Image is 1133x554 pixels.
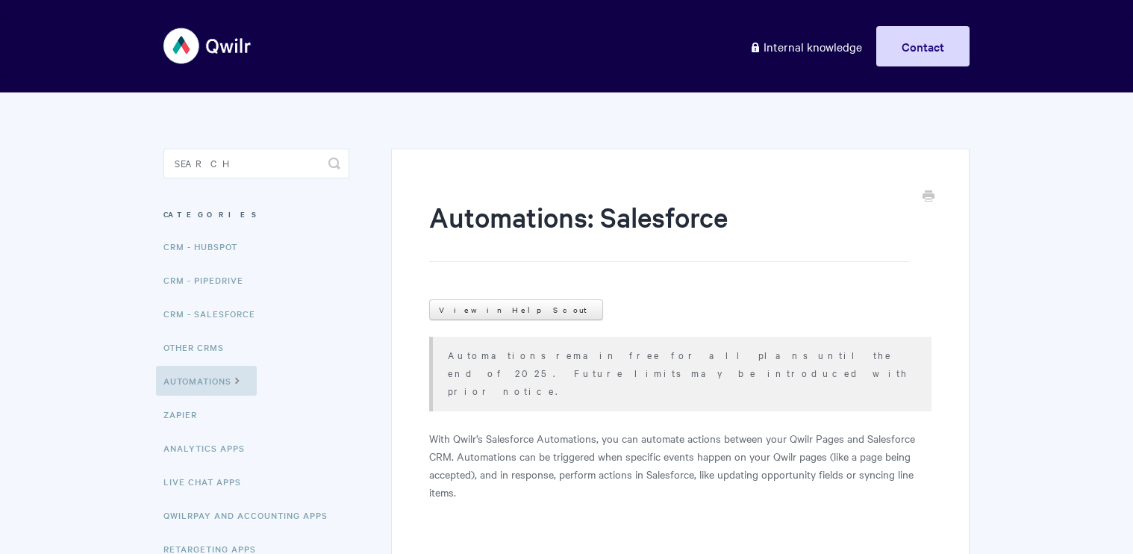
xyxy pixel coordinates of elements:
a: Zapier [163,399,208,429]
a: View in Help Scout [429,299,603,320]
input: Search [163,149,349,178]
a: Contact [876,26,970,66]
a: Automations [156,366,257,396]
a: Analytics Apps [163,433,256,463]
a: CRM - HubSpot [163,231,249,261]
a: CRM - Salesforce [163,299,266,329]
a: Other CRMs [163,332,235,362]
h1: Automations: Salesforce [429,198,909,262]
a: Live Chat Apps [163,467,252,497]
p: Automations remain free for all plans until the end of 2025. Future limits may be introduced with... [448,346,913,399]
img: Qwilr Help Center [163,18,252,74]
h3: Categories [163,201,349,228]
a: CRM - Pipedrive [163,265,255,295]
a: Print this Article [923,189,934,205]
p: With Qwilr’s Salesforce Automations, you can automate actions between your Qwilr Pages and Salesf... [429,429,931,501]
a: Internal knowledge [738,26,873,66]
a: QwilrPay and Accounting Apps [163,500,339,530]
